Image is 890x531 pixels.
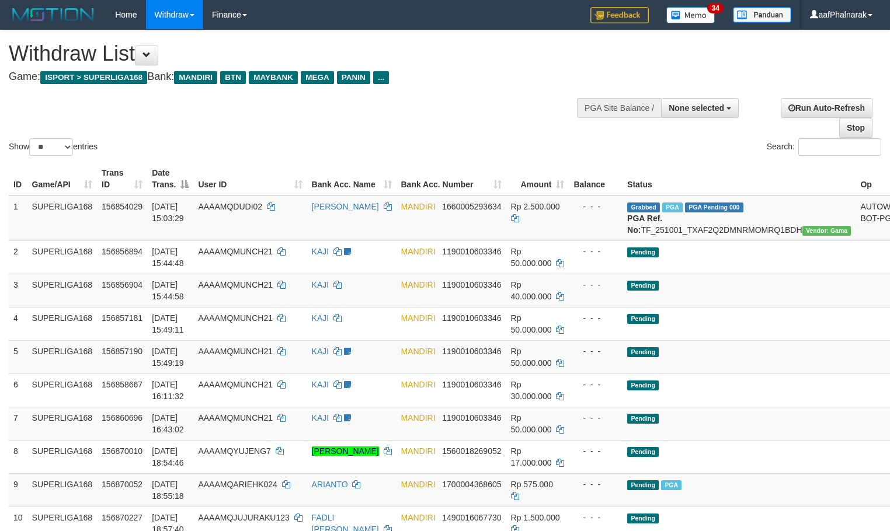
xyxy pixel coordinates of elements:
span: 156860696 [102,413,142,422]
span: None selected [669,103,724,113]
span: [DATE] 15:03:29 [152,202,184,223]
div: - - - [573,478,618,490]
td: 1 [9,195,27,241]
span: [DATE] 16:11:32 [152,380,184,401]
td: SUPERLIGA168 [27,473,98,506]
td: SUPERLIGA168 [27,240,98,274]
th: Bank Acc. Number: activate to sort column ascending [397,162,506,195]
span: 156856894 [102,247,142,256]
span: Rp 17.000.000 [511,446,552,467]
a: KAJI [312,313,329,323]
div: PGA Site Balance / [577,98,661,118]
span: Vendor URL: https://trx31.1velocity.biz [802,226,851,236]
a: ARIANTO [312,480,348,489]
span: MANDIRI [401,380,436,389]
td: 8 [9,440,27,473]
span: PANIN [337,71,370,84]
td: TF_251001_TXAF2Q2DMNRMOMRQ1BDH [623,195,856,241]
img: Button%20Memo.svg [666,7,715,23]
h1: Withdraw List [9,42,582,65]
input: Search: [798,138,881,156]
span: [DATE] 16:43:02 [152,413,184,434]
td: SUPERLIGA168 [27,440,98,473]
span: Copy 1490016067730 to clipboard [442,513,501,522]
img: panduan.png [733,7,791,23]
span: AAAAMQJUJURAKU123 [198,513,289,522]
span: Pending [627,247,659,257]
span: MANDIRI [401,347,436,356]
td: SUPERLIGA168 [27,307,98,340]
span: [DATE] 15:44:58 [152,280,184,301]
span: AAAAMQMUNCH21 [198,380,273,389]
span: 156854029 [102,202,142,211]
span: 156857190 [102,347,142,356]
span: MANDIRI [401,202,436,211]
span: Copy 1660005293634 to clipboard [442,202,501,211]
td: SUPERLIGA168 [27,340,98,373]
b: PGA Ref. No: [627,214,662,235]
span: [DATE] 15:44:48 [152,247,184,268]
th: Amount: activate to sort column ascending [506,162,569,195]
td: 6 [9,373,27,407]
span: 156870227 [102,513,142,522]
div: - - - [573,345,618,357]
th: Game/API: activate to sort column ascending [27,162,98,195]
span: Copy 1190010603346 to clipboard [442,380,501,389]
span: [DATE] 15:49:11 [152,313,184,334]
button: None selected [661,98,739,118]
span: Pending [627,314,659,324]
span: Copy 1190010603346 to clipboard [442,347,501,356]
span: Rp 50.000.000 [511,313,552,334]
span: Rp 50.000.000 [511,247,552,268]
span: MANDIRI [401,480,436,489]
span: Marked by aafsoycanthlai [661,480,682,490]
span: [DATE] 15:49:19 [152,347,184,368]
span: 156858667 [102,380,142,389]
td: 9 [9,473,27,506]
span: Copy 1700004368605 to clipboard [442,480,501,489]
span: ISPORT > SUPERLIGA168 [40,71,147,84]
label: Search: [767,138,881,156]
div: - - - [573,312,618,324]
span: AAAAMQMUNCH21 [198,280,273,289]
a: [PERSON_NAME] [312,202,379,211]
div: - - - [573,512,618,523]
span: Copy 1560018269052 to clipboard [442,446,501,456]
span: MEGA [301,71,334,84]
a: [PERSON_NAME] [312,446,379,456]
span: Pending [627,281,659,291]
span: MANDIRI [401,413,436,422]
a: KAJI [312,280,329,289]
span: AAAAMQARIEHK024 [198,480,277,489]
span: Rp 30.000.000 [511,380,552,401]
span: Pending [627,380,659,390]
span: Rp 2.500.000 [511,202,560,211]
td: 5 [9,340,27,373]
td: SUPERLIGA168 [27,195,98,241]
span: Rp 575.000 [511,480,553,489]
span: 156870010 [102,446,142,456]
span: Copy 1190010603346 to clipboard [442,313,501,323]
span: MAYBANK [249,71,298,84]
th: Status [623,162,856,195]
h4: Game: Bank: [9,71,582,83]
td: SUPERLIGA168 [27,274,98,307]
span: MANDIRI [401,513,436,522]
span: MANDIRI [174,71,217,84]
a: KAJI [312,247,329,256]
div: - - - [573,201,618,212]
td: 2 [9,240,27,274]
th: ID [9,162,27,195]
td: 3 [9,274,27,307]
th: Bank Acc. Name: activate to sort column ascending [307,162,397,195]
a: KAJI [312,380,329,389]
a: Run Auto-Refresh [781,98,872,118]
th: Balance [569,162,623,195]
td: SUPERLIGA168 [27,373,98,407]
th: Trans ID: activate to sort column ascending [97,162,147,195]
th: User ID: activate to sort column ascending [193,162,307,195]
label: Show entries [9,138,98,156]
span: MANDIRI [401,247,436,256]
span: ... [373,71,389,84]
td: 4 [9,307,27,340]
